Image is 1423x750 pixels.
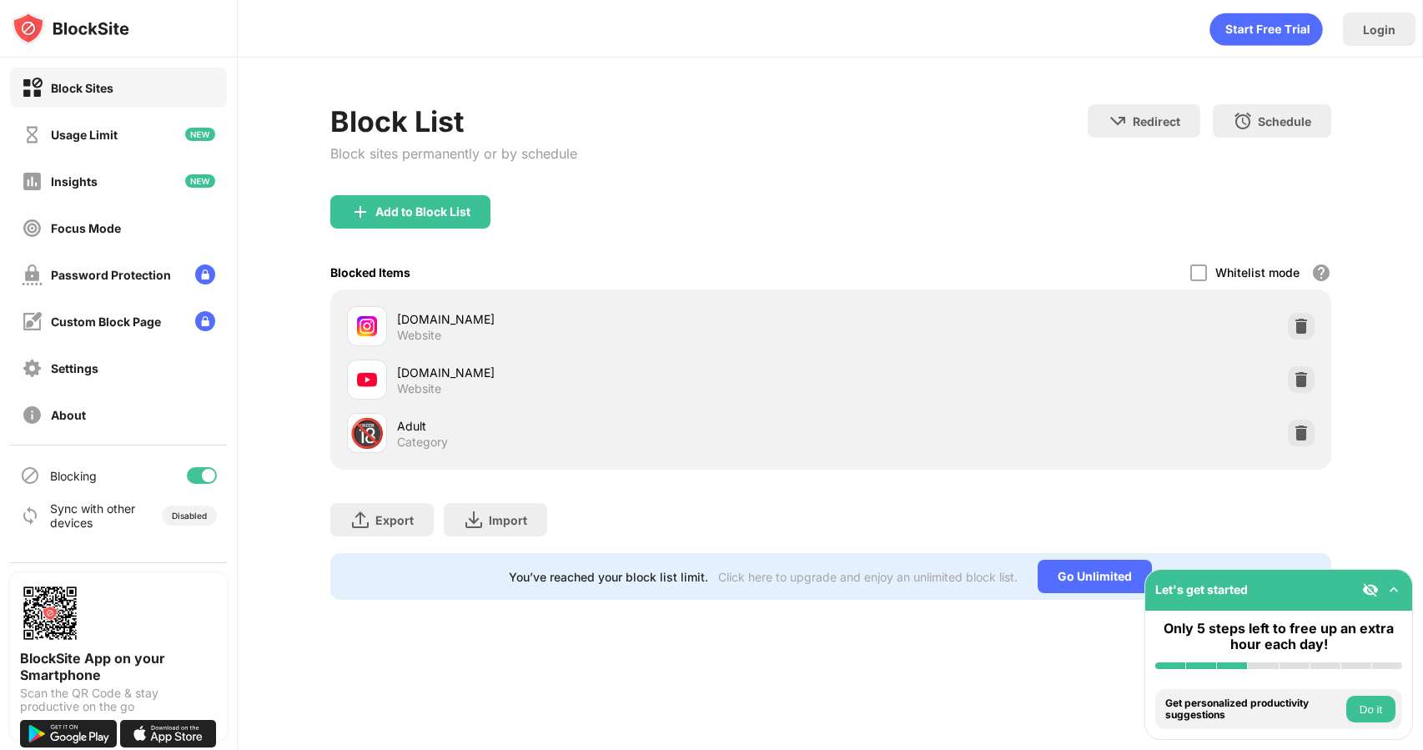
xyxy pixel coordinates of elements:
img: lock-menu.svg [195,264,215,284]
img: settings-off.svg [22,358,43,379]
img: favicons [357,370,377,390]
div: Website [397,328,441,343]
div: Get personalized productivity suggestions [1165,697,1342,722]
div: animation [1209,13,1323,46]
div: Adult [397,417,831,435]
div: Insights [51,174,98,189]
div: Password Protection [51,268,171,282]
div: Login [1363,23,1395,37]
div: Settings [51,361,98,375]
img: favicons [357,316,377,336]
img: lock-menu.svg [195,311,215,331]
div: Go Unlimited [1038,560,1152,593]
img: new-icon.svg [185,128,215,141]
div: Custom Block Page [51,315,161,329]
div: Add to Block List [375,205,470,219]
div: 🔞 [349,416,385,451]
img: password-protection-off.svg [22,264,43,285]
div: Click here to upgrade and enjoy an unlimited block list. [718,570,1018,584]
div: Category [397,435,448,450]
div: Let's get started [1155,582,1248,596]
div: BlockSite App on your Smartphone [20,650,217,683]
div: Block Sites [51,81,113,95]
img: options-page-qr-code.png [20,583,80,643]
img: get-it-on-google-play.svg [20,720,117,747]
img: omni-setup-toggle.svg [1385,581,1402,598]
div: Whitelist mode [1215,265,1300,279]
div: Schedule [1258,114,1311,128]
img: insights-off.svg [22,171,43,192]
img: blocking-icon.svg [20,466,40,486]
img: focus-off.svg [22,218,43,239]
div: Blocking [50,469,97,483]
img: eye-not-visible.svg [1362,581,1379,598]
img: sync-icon.svg [20,506,40,526]
div: Export [375,513,414,527]
div: You’ve reached your block list limit. [509,570,708,584]
div: Sync with other devices [50,501,136,530]
div: [DOMAIN_NAME] [397,310,831,328]
div: Block List [330,104,577,138]
div: Blocked Items [330,265,410,279]
img: logo-blocksite.svg [12,12,129,45]
img: time-usage-off.svg [22,124,43,145]
div: Import [489,513,527,527]
div: Scan the QR Code & stay productive on the go [20,687,217,713]
div: Disabled [172,511,207,521]
div: Usage Limit [51,128,118,142]
img: about-off.svg [22,405,43,425]
div: Focus Mode [51,221,121,235]
img: download-on-the-app-store.svg [120,720,217,747]
img: new-icon.svg [185,174,215,188]
div: Website [397,381,441,396]
div: Block sites permanently or by schedule [330,145,577,162]
img: customize-block-page-off.svg [22,311,43,332]
img: block-on.svg [22,78,43,98]
div: Only 5 steps left to free up an extra hour each day! [1155,621,1402,652]
button: Do it [1346,696,1395,722]
div: About [51,408,86,422]
div: Redirect [1133,114,1180,128]
div: [DOMAIN_NAME] [397,364,831,381]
